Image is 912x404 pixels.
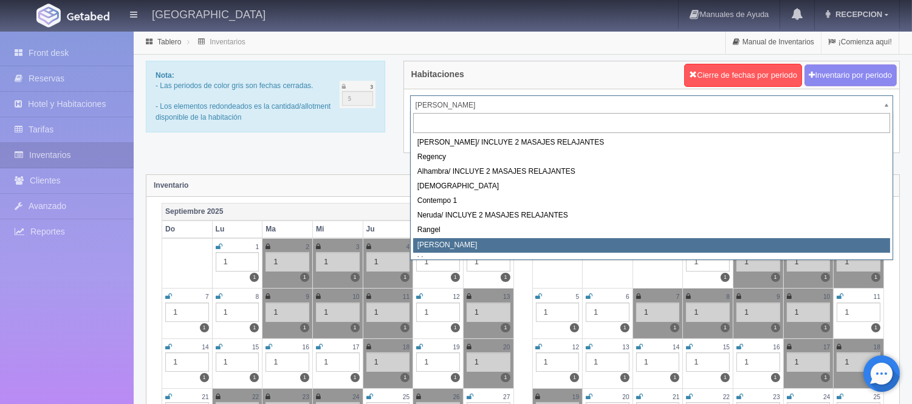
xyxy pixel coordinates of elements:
div: Contempo 1 [413,194,890,208]
div: Regency [413,150,890,165]
div: Rangel [413,223,890,238]
div: [PERSON_NAME]/ INCLUYE 2 MASAJES RELAJANTES [413,135,890,150]
div: [DEMOGRAPHIC_DATA] [413,179,890,194]
div: Alhambra/ INCLUYE 2 MASAJES RELAJANTES [413,165,890,179]
div: Neruda/ INCLUYE 2 MASAJES RELAJANTES [413,208,890,223]
div: Lino [413,253,890,267]
div: [PERSON_NAME] [413,238,890,253]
